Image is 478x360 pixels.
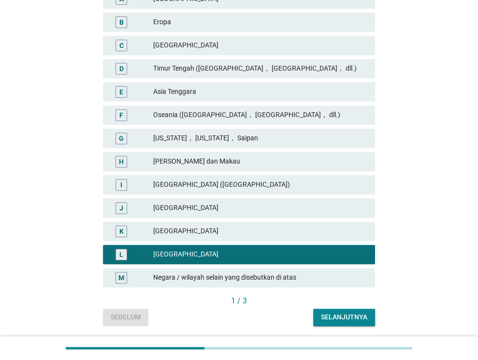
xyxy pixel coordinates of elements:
div: D [119,63,123,74]
div: Negara / wilayah selain yang disebutkan di atas [153,272,367,284]
div: H [119,156,124,166]
div: Selanjutnya [321,312,367,322]
div: [US_STATE]， [US_STATE]， Saipan [153,133,367,144]
div: J [119,203,123,213]
div: [PERSON_NAME] dan Makau [153,156,367,167]
div: C [119,40,123,50]
div: Oseania ([GEOGRAPHIC_DATA]， [GEOGRAPHIC_DATA]， dll.) [153,109,367,121]
div: Timur Tengah ([GEOGRAPHIC_DATA]， [GEOGRAPHIC_DATA]， dll.) [153,63,367,75]
div: F [119,110,123,120]
div: 1 / 3 [103,295,375,307]
div: L [119,249,123,259]
div: Eropa [153,16,367,28]
div: G [119,133,124,143]
div: E [119,87,123,97]
div: B [119,17,123,27]
div: [GEOGRAPHIC_DATA] [153,202,367,214]
div: Asia Tenggara [153,86,367,98]
button: Selanjutnya [313,309,375,326]
div: [GEOGRAPHIC_DATA] [153,249,367,260]
div: K [119,226,123,236]
div: I [120,180,122,190]
div: [GEOGRAPHIC_DATA] [153,40,367,51]
div: [GEOGRAPHIC_DATA] [153,225,367,237]
div: M [118,272,124,283]
div: [GEOGRAPHIC_DATA] ([GEOGRAPHIC_DATA]) [153,179,367,191]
